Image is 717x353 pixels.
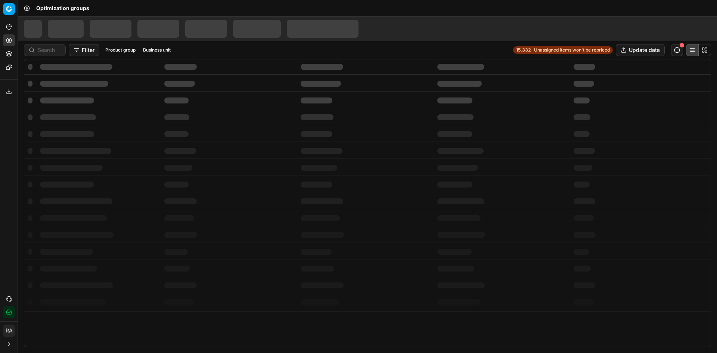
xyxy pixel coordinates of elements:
span: Unassigned items won't be repriced [534,47,610,53]
input: Search [38,46,61,54]
a: 15,332Unassigned items won't be repriced [513,46,613,54]
span: RA [3,325,15,336]
button: Product group [102,46,139,55]
span: Optimization groups [36,4,89,12]
button: Filter [69,44,99,56]
button: RA [3,325,15,337]
button: Update data [616,44,665,56]
strong: 15,332 [516,47,531,53]
button: Business unit [140,46,174,55]
nav: breadcrumb [36,4,89,12]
